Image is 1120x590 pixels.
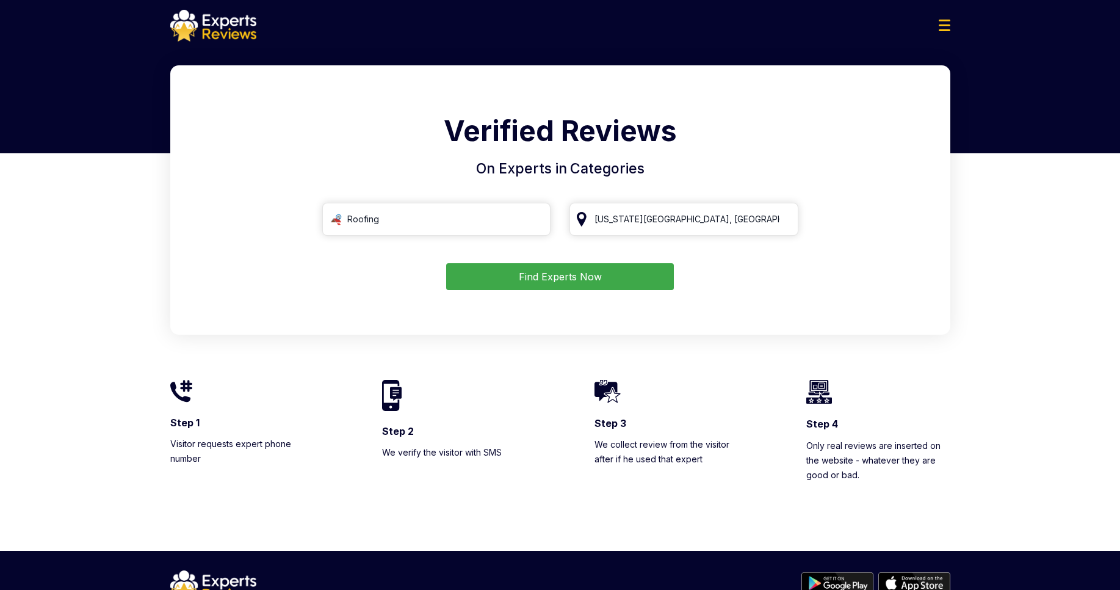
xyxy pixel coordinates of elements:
[806,439,950,483] p: Only real reviews are inserted on the website - whatever they are good or bad.
[382,445,526,460] p: We verify the visitor with SMS
[185,110,936,158] h1: Verified Reviews
[594,380,621,403] img: homeIcon3
[446,263,674,290] button: Find Experts Now
[170,380,192,402] img: homeIcon1
[806,380,832,404] img: homeIcon4
[569,203,798,236] input: Your City
[170,437,314,466] p: Visitor requests expert phone number
[594,437,739,467] p: We collect review from the visitor after if he used that expert
[594,417,739,430] h3: Step 3
[170,416,314,429] h3: Step 1
[382,380,402,410] img: homeIcon2
[185,158,936,180] h4: On Experts in Categories
[806,417,950,431] h3: Step 4
[322,203,551,236] input: Search Category
[170,10,256,42] img: logo
[382,424,526,438] h3: Step 2
[939,20,950,31] img: Menu Icon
